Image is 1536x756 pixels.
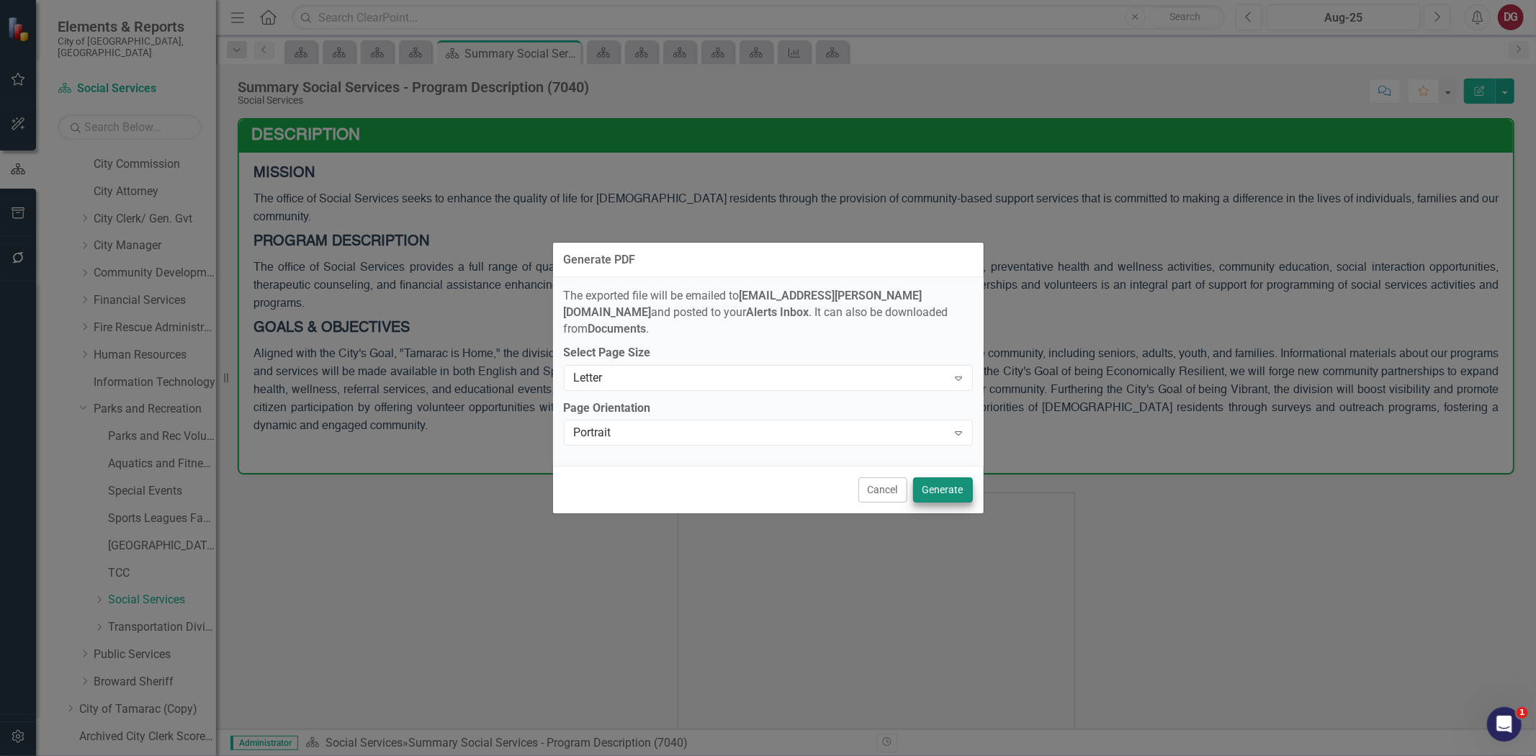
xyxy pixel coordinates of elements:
strong: Documents [588,322,647,336]
label: Select Page Size [564,345,973,361]
strong: Alerts Inbox [747,305,809,319]
div: Generate PDF [564,253,636,266]
span: The exported file will be emailed to and posted to your . It can also be downloaded from . [564,289,948,336]
div: Letter [574,369,948,386]
button: Cancel [858,477,907,503]
label: Page Orientation [564,400,973,417]
iframe: Intercom live chat [1487,707,1522,742]
button: Generate [913,477,973,503]
strong: [EMAIL_ADDRESS][PERSON_NAME][DOMAIN_NAME] [564,289,922,319]
span: 1 [1517,707,1528,719]
div: Portrait [574,425,948,441]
